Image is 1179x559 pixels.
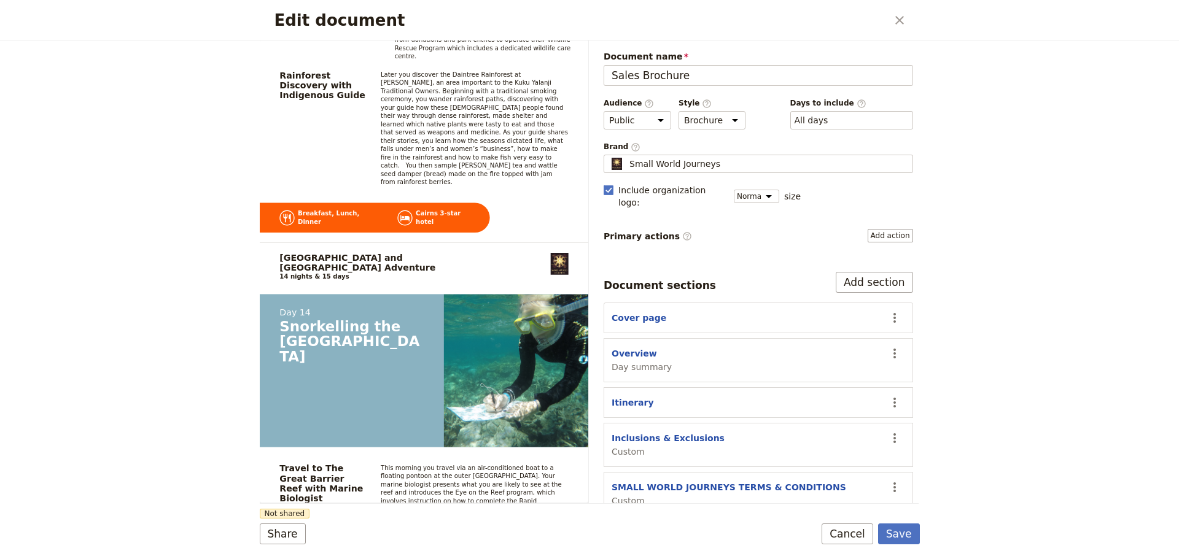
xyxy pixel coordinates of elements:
[884,392,905,413] button: Actions
[884,477,905,498] button: Actions
[550,253,568,275] img: Small World Journeys logo
[822,523,873,544] button: Cancel
[604,50,913,63] span: Document name
[612,481,846,493] button: SMALL WORLD JOURNEYS TERMS & CONDITIONS
[618,184,726,209] span: Include organization logo :
[260,523,306,544] button: Share
[279,319,424,364] span: Snorkelling the [GEOGRAPHIC_DATA]
[702,99,712,107] span: ​
[679,98,745,109] span: Style
[612,445,725,458] span: Custom
[279,71,367,101] h3: Rainforest Discovery with Indigenous Guide
[416,209,470,226] span: Cairns 3-​star hotel
[260,509,310,519] span: Not shared
[795,114,828,126] button: Days to include​Clear input
[604,230,692,242] span: Primary actions
[682,231,692,241] span: ​
[297,209,370,226] span: Breakfast,​ Lunch,​ Dinner
[609,158,625,170] img: Profile
[631,142,640,151] span: ​
[612,432,725,444] button: Inclusions & Exclusions
[790,98,913,109] span: Days to include
[784,190,801,202] span: size
[279,273,349,280] span: 14 nights & 15 days
[279,253,531,272] h1: [GEOGRAPHIC_DATA] and [GEOGRAPHIC_DATA] Adventure
[274,11,887,29] h2: Edit document
[629,158,720,170] span: Small World Journeys
[868,229,913,242] button: Primary actions​
[604,142,913,152] span: Brand
[884,428,905,449] button: Actions
[884,343,905,364] button: Actions
[279,464,367,504] h3: Travel to The Great Barrier Reef with Marine Biologist
[644,99,654,107] span: ​
[612,495,846,507] span: Custom
[734,190,779,203] select: size
[889,10,910,31] button: Close dialog
[604,278,716,293] div: Document sections
[857,99,866,107] span: ​
[612,312,666,324] button: Cover page
[604,65,913,86] input: Document name
[380,71,568,187] p: Later you discover the Daintree Rainforest at [PERSON_NAME], an area important to the Kuku Yalanj...
[878,523,920,544] button: Save
[884,307,905,328] button: Actions
[612,361,672,373] span: Day summary
[612,347,657,360] button: Overview
[612,396,654,409] button: Itinerary
[604,111,671,129] select: Audience​
[380,464,568,514] p: This morning you travel via an air-conditioned boat to a floating pontoon at the outer [GEOGRAPHI...
[604,98,671,109] span: Audience
[679,111,745,129] select: Style​
[836,272,913,293] button: Add section
[279,307,424,317] span: Day 14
